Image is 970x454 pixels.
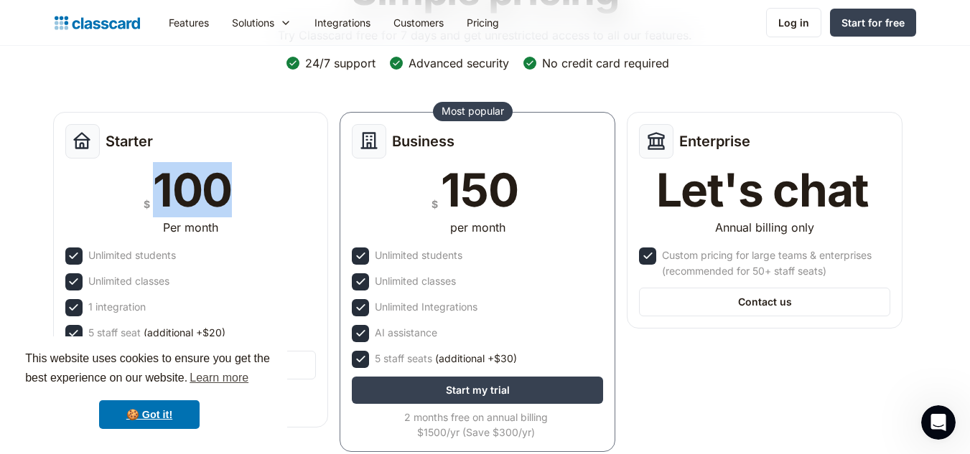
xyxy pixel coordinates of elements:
div: Let's chat [656,167,869,213]
a: Start for free [830,9,916,37]
div: No credit card required [542,55,669,71]
a: Features [157,6,220,39]
h2: Enterprise [679,133,750,150]
div: $ [144,195,150,213]
div: 5 staff seats [375,351,517,366]
div: Solutions [232,15,274,30]
div: Unlimited classes [88,273,169,289]
a: Contact us [639,288,890,316]
div: Log in [778,15,809,30]
h2: Business [392,133,454,150]
div: Most popular [442,104,504,118]
div: Annual billing only [715,219,814,236]
div: Unlimited Integrations [375,299,477,315]
div: Start for free [841,15,905,30]
a: Integrations [303,6,382,39]
a: Start my trial [352,377,603,404]
span: (additional +$30) [435,351,517,366]
a: Log in [766,8,821,37]
div: AI assistance [375,325,437,341]
div: Unlimited students [88,247,176,263]
div: Custom pricing for large teams & enterprises (recommended for 50+ staff seats) [662,247,887,279]
span: (additional +$20) [144,325,225,341]
a: learn more about cookies [187,367,251,389]
a: dismiss cookie message [99,400,200,429]
iframe: Intercom live chat [921,405,956,440]
a: Customers [382,6,455,39]
div: 5 staff seat [88,325,225,341]
h2: Starter [106,133,153,150]
div: Advanced security [409,55,509,71]
div: cookieconsent [11,336,287,443]
div: Solutions [220,6,303,39]
div: Unlimited students [375,247,462,263]
div: 24/7 support [305,55,376,71]
div: 1 integration [88,299,146,315]
div: $ [432,195,438,213]
div: 150 [441,167,518,213]
div: 2 months free on annual billing $1500/yr (Save $300/yr) [352,410,600,440]
span: This website uses cookies to ensure you get the best experience on our website. [25,350,274,389]
a: Pricing [455,6,510,39]
a: home [55,13,140,33]
div: Unlimited classes [375,273,456,289]
div: per month [450,219,505,236]
div: 100 [153,167,232,213]
div: Per month [163,219,218,236]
